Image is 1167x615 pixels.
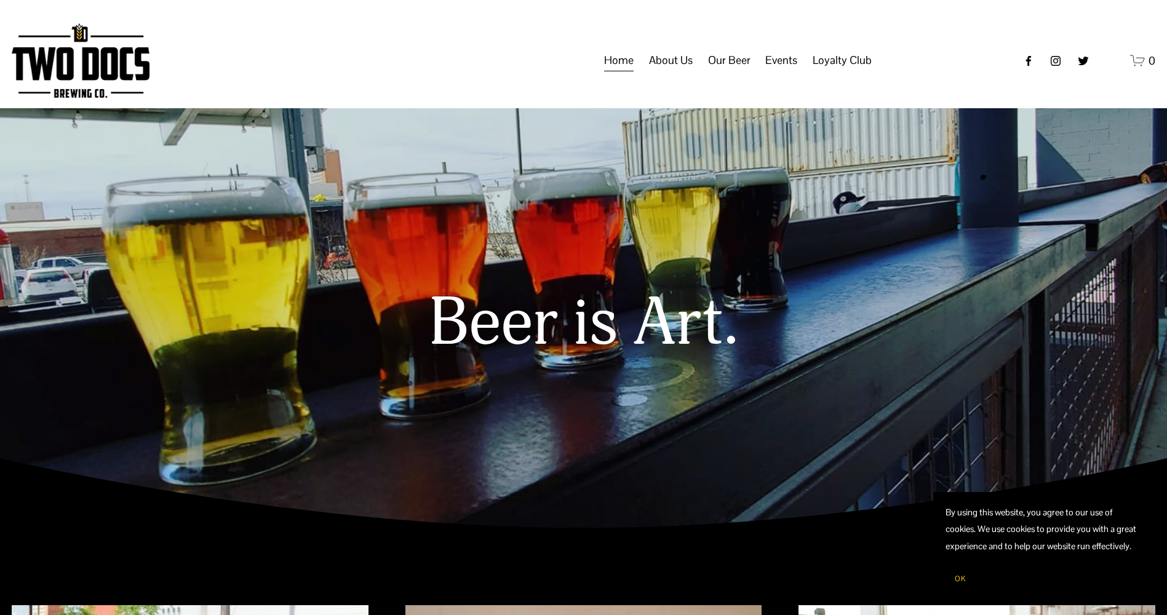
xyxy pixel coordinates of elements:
[1149,54,1155,68] span: 0
[708,50,751,71] span: Our Beer
[1130,53,1155,68] a: 0 items in cart
[649,50,693,71] span: About Us
[813,50,872,71] span: Loyalty Club
[12,23,149,98] img: Two Docs Brewing Co.
[153,287,1014,361] h1: Beer is Art.
[933,492,1155,603] section: Cookie banner
[946,567,975,590] button: OK
[946,504,1142,555] p: By using this website, you agree to our use of cookies. We use cookies to provide you with a grea...
[813,49,872,73] a: folder dropdown
[765,50,797,71] span: Events
[765,49,797,73] a: folder dropdown
[1077,55,1089,67] a: twitter-unauth
[604,49,634,73] a: Home
[649,49,693,73] a: folder dropdown
[1022,55,1035,67] a: Facebook
[1050,55,1062,67] a: instagram-unauth
[708,49,751,73] a: folder dropdown
[955,574,966,584] span: OK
